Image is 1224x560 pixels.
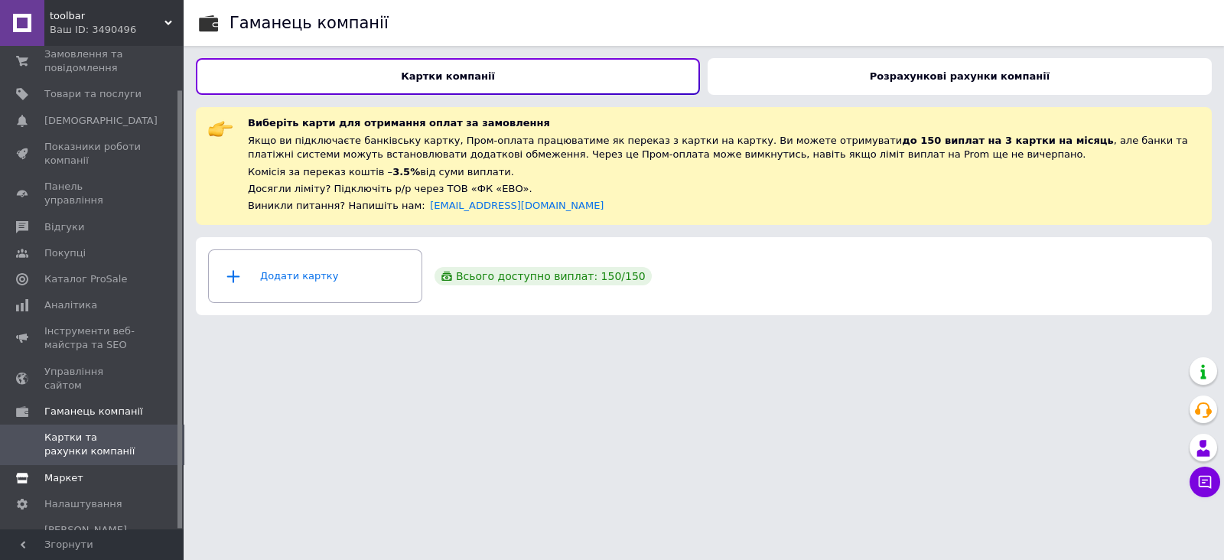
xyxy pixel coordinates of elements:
div: Досягли ліміту? Підключіть р/р через ТОВ «ФК «ЕВО». [248,182,1200,196]
div: Якщо ви підключаєте банківську картку, Пром-оплата працюватиме як переказ з картки на картку. Ви ... [248,134,1200,162]
span: Картки та рахунки компанії [44,431,142,458]
span: Гаманець компанії [44,405,143,418]
span: Інструменти веб-майстра та SEO [44,324,142,352]
span: Товари та послуги [44,87,142,101]
b: Розрахункові рахунки компанії [870,70,1050,82]
div: Додати картку [218,253,412,299]
div: Всього доступно виплат: 150 / 150 [435,267,652,285]
button: Чат з покупцем [1190,467,1220,497]
img: :point_right: [208,116,233,141]
span: Панель управління [44,180,142,207]
span: 3.5% [392,166,420,177]
div: Виникли питання? Напишіть нам: [248,199,1200,213]
span: toolbar [50,9,164,23]
div: Ваш ID: 3490496 [50,23,184,37]
span: до 150 виплат на 3 картки на місяць [902,135,1113,146]
span: Аналітика [44,298,97,312]
span: Маркет [44,471,83,485]
span: Налаштування [44,497,122,511]
div: Комісія за переказ коштів – від суми виплати. [248,165,1200,180]
a: [EMAIL_ADDRESS][DOMAIN_NAME] [430,200,604,211]
b: Картки компанії [401,70,495,82]
span: Показники роботи компанії [44,140,142,168]
span: Покупці [44,246,86,260]
span: Замовлення та повідомлення [44,47,142,75]
span: Каталог ProSale [44,272,127,286]
span: Виберіть карти для отримання оплат за замовлення [248,117,550,129]
div: Гаманець компанії [229,15,389,31]
span: Управління сайтом [44,365,142,392]
span: [DEMOGRAPHIC_DATA] [44,114,158,128]
span: Відгуки [44,220,84,234]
